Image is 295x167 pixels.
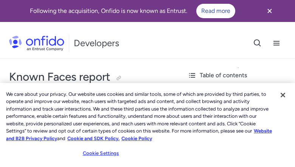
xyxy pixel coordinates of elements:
svg: Close banner [265,6,274,16]
button: Close banner [256,2,284,20]
div: Following the acquisition, Onfido is now known as Entrust. [9,4,256,18]
div: Table of contents [188,71,289,80]
h1: Developers [74,37,119,49]
img: Onfido Logo [9,36,64,51]
svg: Open search button [253,39,262,48]
h1: Known Faces report [9,69,172,84]
svg: Open navigation menu button [272,39,281,48]
a: Cookie and SDK Policy. [67,136,120,141]
button: Close [275,87,291,103]
button: Cookie Settings [77,146,124,161]
button: Open navigation menu button [267,34,286,53]
a: Read more [196,4,235,18]
a: Cookie Policy [121,136,152,141]
div: We care about your privacy. Our website uses cookies and similar tools, some of which are provide... [6,91,274,142]
a: More information about our cookie policy., opens in a new tab [6,128,272,141]
button: Open search button [248,34,267,53]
